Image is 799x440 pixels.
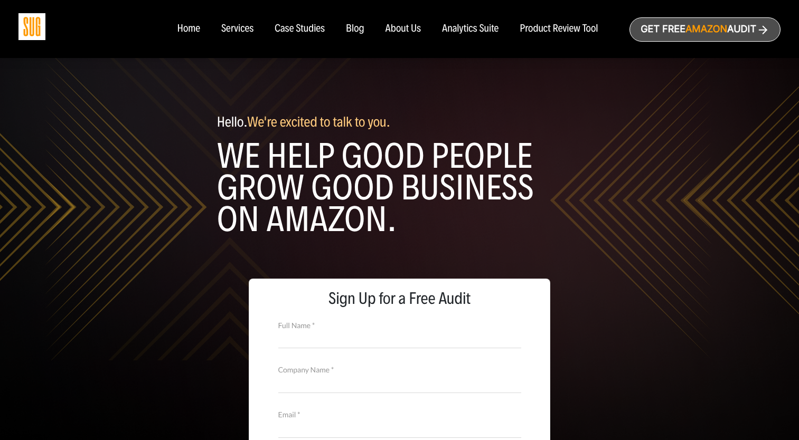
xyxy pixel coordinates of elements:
label: Full Name * [278,320,521,331]
a: Case Studies [275,23,325,35]
input: Email * [278,419,521,438]
a: Analytics Suite [442,23,499,35]
span: Sign Up for a Free Audit [260,290,539,308]
span: We're excited to talk to you. [247,113,390,130]
a: About Us [386,23,421,35]
input: Full Name * [278,330,521,348]
input: Company Name * [278,375,521,393]
a: Home [177,23,200,35]
label: Email * [278,409,521,420]
h1: WE help good people grow good business on amazon. [217,140,582,235]
a: Get freeAmazonAudit [629,17,781,42]
a: Blog [346,23,364,35]
span: Amazon [685,24,727,35]
a: Services [221,23,253,35]
a: Product Review Tool [520,23,598,35]
label: Company Name * [278,364,521,376]
p: Hello. [217,114,582,130]
img: Sug [18,13,45,40]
